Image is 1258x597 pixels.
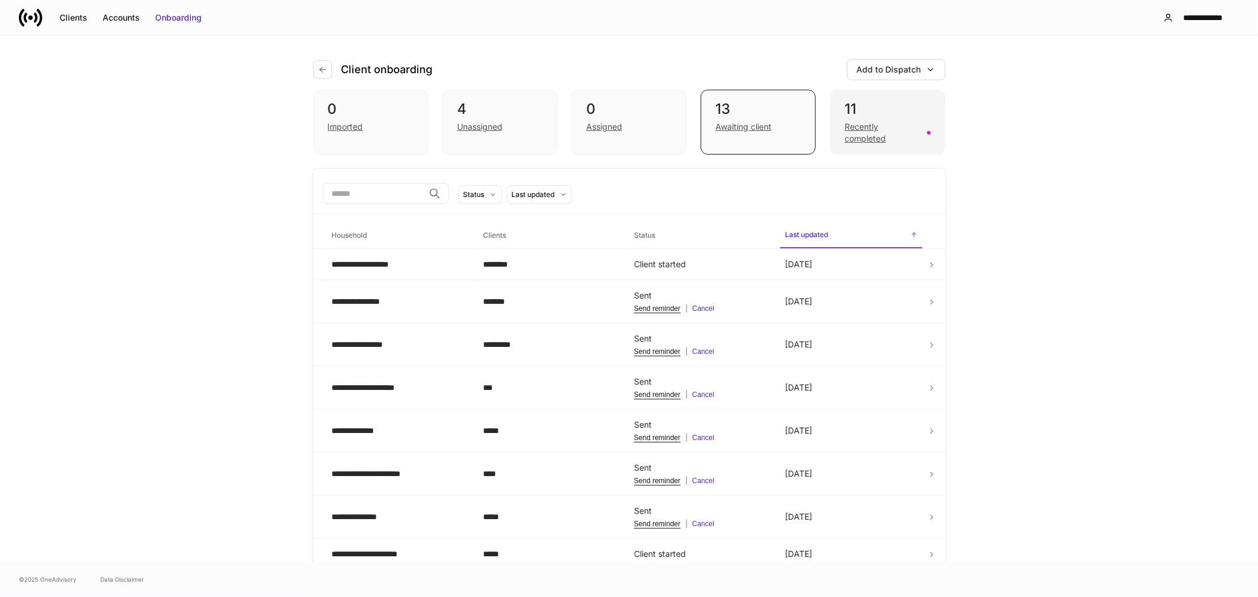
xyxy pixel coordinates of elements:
[52,8,95,27] button: Clients
[857,64,921,76] div: Add to Dispatch
[715,100,801,119] div: 13
[634,476,766,486] div: |
[634,290,766,301] div: Sent
[100,575,144,584] a: Data Disclaimer
[634,505,766,517] div: Sent
[785,229,828,240] h6: Last updated
[332,229,367,241] h6: Household
[571,90,687,155] div: 0Assigned
[458,185,502,204] button: Status
[776,496,927,539] td: [DATE]
[634,304,766,313] div: |
[847,59,945,80] button: Add to Dispatch
[60,12,87,24] div: Clients
[845,121,919,145] div: Recently completed
[328,121,363,133] div: Imported
[19,575,77,584] span: © 2025 OneAdvisory
[634,462,766,474] div: Sent
[692,304,714,313] button: Cancel
[692,519,714,529] button: Cancel
[776,249,927,280] td: [DATE]
[634,347,681,356] button: Send reminder
[634,390,766,399] div: |
[634,433,681,442] button: Send reminder
[512,189,555,200] div: Last updated
[586,100,672,119] div: 0
[776,539,927,570] td: [DATE]
[715,121,771,133] div: Awaiting client
[507,185,572,204] button: Last updated
[442,90,557,155] div: 4Unassigned
[780,223,922,248] span: Last updated
[776,280,927,323] td: [DATE]
[155,12,202,24] div: Onboarding
[634,519,681,529] button: Send reminder
[830,90,945,155] div: 11Recently completed
[147,8,209,27] button: Onboarding
[634,419,766,431] div: Sent
[625,539,776,570] td: Client started
[776,323,927,366] td: [DATE]
[464,189,485,200] div: Status
[634,390,681,399] button: Send reminder
[692,476,714,486] button: Cancel
[586,121,622,133] div: Assigned
[701,90,816,155] div: 13Awaiting client
[692,347,714,356] button: Cancel
[103,12,140,24] div: Accounts
[634,476,681,486] button: Send reminder
[483,229,506,241] h6: Clients
[313,90,428,155] div: 0Imported
[634,304,681,313] button: Send reminder
[634,333,766,345] div: Sent
[692,433,714,442] button: Cancel
[845,100,930,119] div: 11
[634,347,766,356] div: |
[478,224,620,248] span: Clients
[776,452,927,496] td: [DATE]
[692,390,714,399] button: Cancel
[457,121,502,133] div: Unassigned
[341,63,433,77] h4: Client onboarding
[776,409,927,452] td: [DATE]
[629,224,771,248] span: Status
[634,519,766,529] div: |
[327,224,469,248] span: Household
[634,229,655,241] h6: Status
[328,100,413,119] div: 0
[625,249,776,280] td: Client started
[634,376,766,388] div: Sent
[634,433,766,442] div: |
[776,366,927,409] td: [DATE]
[95,8,147,27] button: Accounts
[457,100,543,119] div: 4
